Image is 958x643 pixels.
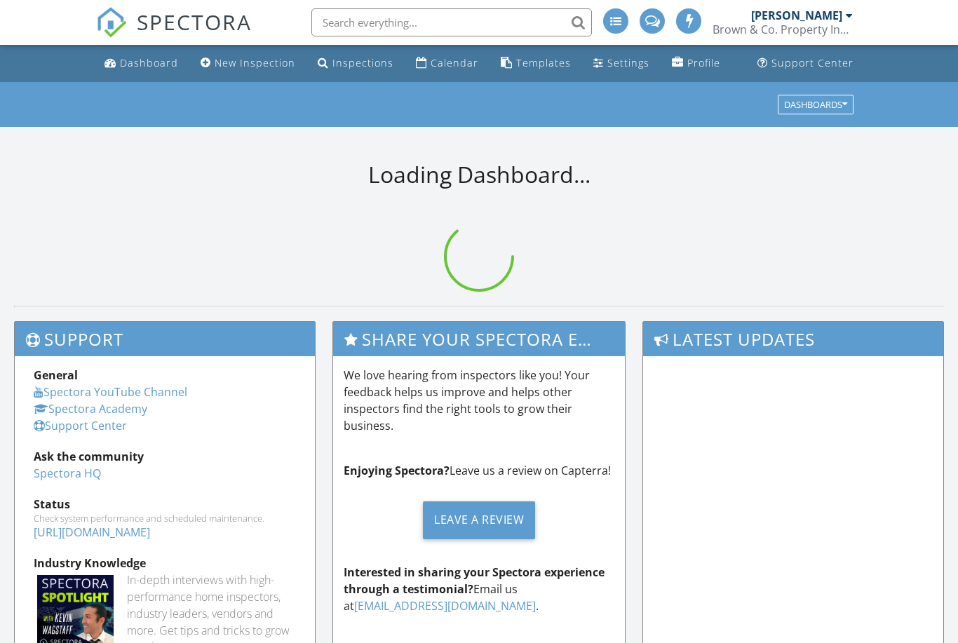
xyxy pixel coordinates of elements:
[713,22,853,36] div: Brown & Co. Property Inspections
[96,19,252,48] a: SPECTORA
[778,95,854,114] button: Dashboards
[431,56,478,69] div: Calendar
[687,56,720,69] div: Profile
[666,50,726,76] a: Company Profile
[607,56,649,69] div: Settings
[34,466,101,481] a: Spectora HQ
[34,401,147,417] a: Spectora Academy
[771,56,854,69] div: Support Center
[332,56,393,69] div: Inspections
[34,524,150,540] a: [URL][DOMAIN_NAME]
[311,8,592,36] input: Search everything...
[643,322,943,356] h3: Latest Updates
[333,322,625,356] h3: Share Your Spectora Experience
[34,448,296,465] div: Ask the community
[410,50,484,76] a: Calendar
[215,56,295,69] div: New Inspection
[34,496,296,513] div: Status
[312,50,399,76] a: Inspections
[34,513,296,524] div: Check system performance and scheduled maintenance.
[784,100,847,109] div: Dashboards
[588,50,655,76] a: Settings
[137,7,252,36] span: SPECTORA
[34,555,296,571] div: Industry Knowledge
[15,322,315,356] h3: Support
[344,564,605,597] strong: Interested in sharing your Spectora experience through a testimonial?
[516,56,571,69] div: Templates
[34,418,127,433] a: Support Center
[344,564,614,614] p: Email us at .
[354,598,536,614] a: [EMAIL_ADDRESS][DOMAIN_NAME]
[195,50,301,76] a: New Inspection
[344,462,614,479] p: Leave us a review on Capterra!
[99,50,184,76] a: Dashboard
[34,367,78,383] strong: General
[423,501,535,539] div: Leave a Review
[344,463,450,478] strong: Enjoying Spectora?
[344,490,614,550] a: Leave a Review
[344,367,614,434] p: We love hearing from inspectors like you! Your feedback helps us improve and helps other inspecto...
[751,8,842,22] div: [PERSON_NAME]
[752,50,859,76] a: Support Center
[495,50,576,76] a: Templates
[120,56,178,69] div: Dashboard
[34,384,187,400] a: Spectora YouTube Channel
[96,7,127,38] img: The Best Home Inspection Software - Spectora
